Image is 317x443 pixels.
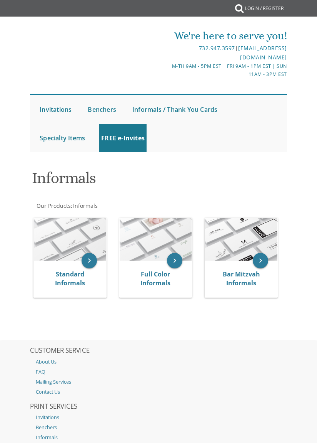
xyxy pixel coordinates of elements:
[159,28,287,44] div: We're here to serve you!
[130,95,219,124] a: Informals / Thank You Cards
[73,202,98,209] span: Informals
[99,124,147,152] a: FREE e-Invites
[55,270,85,288] a: Standard Informals
[30,413,287,423] a: Invitations
[30,202,287,210] div: :
[205,218,277,261] img: Bar Mitzvah Informals
[36,202,71,209] a: Our Products
[30,403,287,411] h2: PRINT SERVICES
[38,95,73,124] a: Invitations
[30,433,287,443] a: Informals
[159,62,287,79] div: M-Th 9am - 5pm EST | Fri 9am - 1pm EST | Sun 11am - 3pm EST
[38,124,87,152] a: Specialty Items
[167,253,182,268] a: keyboard_arrow_right
[30,387,287,397] a: Contact Us
[199,44,235,52] a: 732.947.3597
[72,202,98,209] a: Informals
[223,270,260,288] a: Bar Mitzvah Informals
[30,367,287,377] a: FAQ
[32,170,285,192] h1: Informals
[82,253,97,268] a: keyboard_arrow_right
[238,44,287,61] a: [EMAIL_ADDRESS][DOMAIN_NAME]
[253,253,268,268] a: keyboard_arrow_right
[30,357,287,367] a: About Us
[159,44,287,62] div: |
[120,218,192,260] img: Full Color Informals
[30,377,287,387] a: Mailing Services
[34,218,106,260] img: Standard Informals
[30,423,287,433] a: Benchers
[30,347,287,355] h2: CUSTOMER SERVICE
[140,270,170,288] a: Full Color Informals
[86,95,118,124] a: Benchers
